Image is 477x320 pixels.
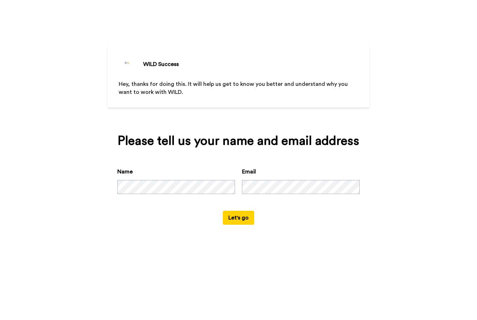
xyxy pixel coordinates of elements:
[117,134,360,148] div: Please tell us your name and email address
[143,60,179,68] div: WILD Success
[223,211,254,225] button: Let's go
[242,168,256,176] label: Email
[117,168,133,176] label: Name
[119,81,349,95] span: Hey, thanks for doing this. It will help us get to know you better and understand why you want to...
